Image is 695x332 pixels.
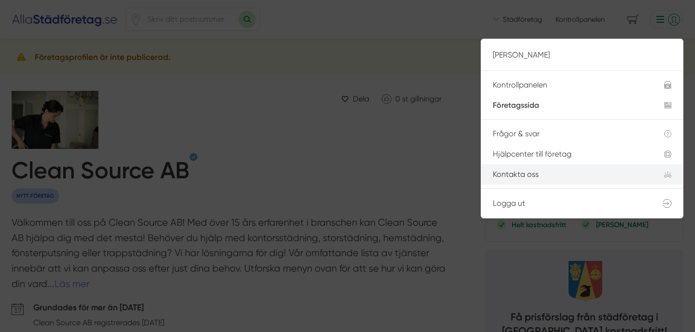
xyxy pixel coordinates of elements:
[493,130,641,138] div: Frågor & svar
[493,101,641,110] div: Företagssida
[493,199,525,208] span: Logga ut
[493,150,641,159] div: Hjälpcenter till företag
[481,193,683,214] a: Logga ut
[493,170,641,179] div: Kontakta oss
[493,49,671,61] p: [PERSON_NAME]
[493,81,641,89] div: Kontrollpanelen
